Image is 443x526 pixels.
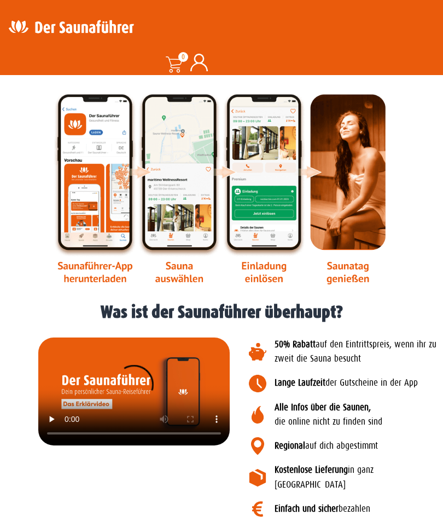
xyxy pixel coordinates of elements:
p: auf dich abgestimmt [275,439,438,453]
b: 50% Rabatt [275,339,316,350]
b: Regional [275,441,305,451]
p: in ganz [GEOGRAPHIC_DATA] [275,463,438,492]
b: Einfach und sicher [275,504,339,514]
b: Alle Infos über die Saunen, [275,402,371,413]
p: die online nicht zu finden sind [275,401,438,430]
p: auf den Eintrittspreis, wenn ihr zu zweit die Sauna besucht [275,338,438,367]
span: 0 [178,52,188,62]
b: Kostenlose Lieferung [275,465,348,475]
p: der Gutscheine in der App [275,376,438,390]
h1: Was ist der Saunaführer überhaupt? [14,304,429,321]
b: Lange Laufzeit [275,378,325,388]
p: bezahlen [275,502,438,516]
